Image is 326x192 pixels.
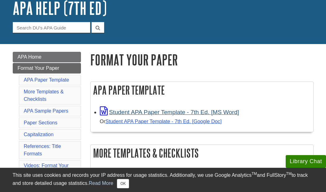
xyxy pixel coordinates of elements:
a: APA Home [13,52,81,62]
h2: More Templates & Checklists [91,145,313,161]
h2: APA Paper Template [91,82,313,98]
a: APA Paper Template [24,77,69,83]
sup: TM [252,172,257,176]
a: More Templates & Checklists [24,89,64,102]
a: Videos: Format Your Paper [24,163,69,176]
small: Or [100,118,222,124]
a: Student APA Paper Template - 7th Ed. [Google Doc] [105,118,222,124]
button: Library Chat [286,155,326,168]
a: Capitalization [24,132,54,137]
a: Paper Sections [24,120,58,125]
a: References: Title Formats [24,144,61,156]
a: APA Sample Papers [24,108,69,114]
a: Read More [89,181,113,186]
div: This site uses cookies and records your IP address for usage statistics. Additionally, we use Goo... [13,172,314,188]
button: Close [117,179,129,188]
a: Format Your Paper [13,63,81,74]
a: Link opens in new window [100,109,239,115]
span: Format Your Paper [18,65,59,71]
span: APA Home [18,54,42,60]
h1: Format Your Paper [90,52,314,68]
input: Search DU's APA Guide [13,22,90,33]
sup: TM [286,172,292,176]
